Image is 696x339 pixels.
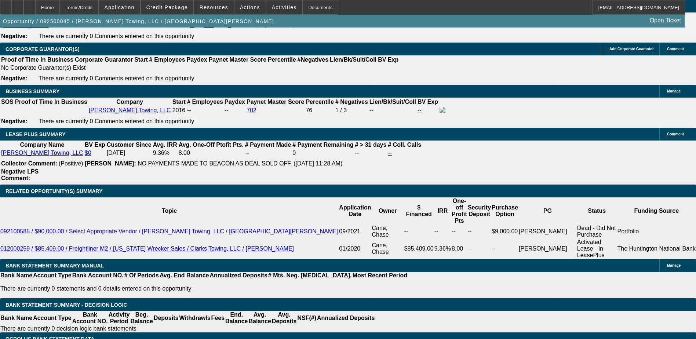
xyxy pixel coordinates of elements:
[369,106,416,114] td: --
[306,107,334,114] div: 76
[85,150,91,156] a: $0
[292,149,354,157] td: 0
[467,225,491,238] td: --
[33,311,72,325] th: Account Type
[440,107,445,113] img: facebook-icon.png
[179,142,244,148] b: Avg. One-Off Ptofit Pts.
[577,197,617,225] th: Status
[39,118,194,124] span: There are currently 0 Comments entered on this opportunity
[247,99,304,105] b: Paynet Master Score
[224,106,245,114] td: --
[352,272,408,279] th: Most Recent Period
[89,107,171,113] a: [PERSON_NAME] Towing, LLC
[146,4,188,10] span: Credit Package
[225,311,248,325] th: End. Balance
[335,107,368,114] div: 1 / 3
[617,238,696,259] td: The Huntington National Bank
[209,56,266,63] b: Paynet Master Score
[298,56,329,63] b: #Negatives
[72,272,124,279] th: Bank Account NO.
[6,188,102,194] span: RELATED OPPORTUNITY(S) SUMMARY
[339,225,371,238] td: 09/2021
[178,149,244,157] td: 8.00
[1,33,28,39] b: Negative:
[3,18,274,24] span: Opportunity / 092500045 / [PERSON_NAME] Towing, LLC / [GEOGRAPHIC_DATA][PERSON_NAME]
[0,285,407,292] p: There are currently 0 statements and 0 details entered on this opportunity
[187,107,191,113] span: --
[371,225,404,238] td: Cane, Chase
[609,47,654,51] span: Add Corporate Guarantor
[451,225,467,238] td: --
[371,197,404,225] th: Owner
[149,56,185,63] b: # Employees
[577,238,617,259] td: Activated Lease - In LeasePlus
[371,238,404,259] td: Cane, Chase
[1,118,28,124] b: Negative:
[85,160,136,167] b: [PERSON_NAME]:
[247,107,256,113] a: 702
[104,4,134,10] span: Application
[317,311,375,325] th: Annualized Deposits
[153,149,178,157] td: 9.36%
[39,33,194,39] span: There are currently 0 Comments entered on this opportunity
[518,238,577,259] td: [PERSON_NAME]
[187,99,223,105] b: # Employees
[187,56,207,63] b: Paydex
[1,98,14,106] th: SOS
[153,311,179,325] th: Deposits
[245,149,291,157] td: --
[138,160,342,167] span: NO PAYMENTS MADE TO BEACON AS DEAL SOLD OFF. ([DATE] 11:28 AM)
[667,89,681,93] span: Manage
[124,272,159,279] th: # Of Periods
[518,225,577,238] td: [PERSON_NAME]
[1,75,28,81] b: Negative:
[617,197,696,225] th: Funding Source
[617,225,696,238] td: Portfolio
[404,225,434,238] td: --
[268,56,296,63] b: Percentile
[75,56,133,63] b: Corporate Guarantor
[1,150,83,156] a: [PERSON_NAME] Towing, LLC
[1,64,402,72] td: No Corporate Guarantor(s) Exist
[434,225,451,238] td: --
[130,311,153,325] th: Beg. Balance
[116,99,143,105] b: Company
[6,263,104,269] span: BANK STATEMENT SUMMARY-MANUAL
[339,238,371,259] td: 01/2020
[1,160,57,167] b: Collector Comment:
[39,75,194,81] span: There are currently 0 Comments entered on this opportunity
[467,238,491,259] td: --
[211,311,225,325] th: Fees
[451,197,467,225] th: One-off Profit Pts
[297,311,317,325] th: NSF(#)
[194,0,234,14] button: Resources
[434,197,451,225] th: IRR
[491,238,518,259] td: --
[491,197,518,225] th: Purchase Option
[335,99,368,105] b: # Negatives
[15,98,88,106] th: Proof of Time In Business
[667,132,684,136] span: Comment
[6,302,127,308] span: Bank Statement Summary - Decision Logic
[266,0,302,14] button: Activities
[404,197,434,225] th: $ Financed
[172,99,186,105] b: Start
[272,4,297,10] span: Activities
[20,142,64,148] b: Company Name
[355,142,387,148] b: # > 31 days
[209,272,267,279] th: Annualized Deposits
[667,263,681,267] span: Manage
[647,14,684,27] a: Open Ticket
[107,142,152,148] b: Customer Since
[72,311,108,325] th: Bank Account NO.
[272,311,297,325] th: Avg. Deposits
[518,197,577,225] th: PG
[434,238,451,259] td: 9.36%
[240,4,260,10] span: Actions
[0,228,338,234] a: 092100585 / $90,000.00 / Select Appropriate Vendor / [PERSON_NAME] Towing, LLC / [GEOGRAPHIC_DATA...
[225,99,245,105] b: Paydex
[339,197,371,225] th: Application Date
[134,56,147,63] b: Start
[451,238,467,259] td: 8.00
[404,238,434,259] td: $85,409.00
